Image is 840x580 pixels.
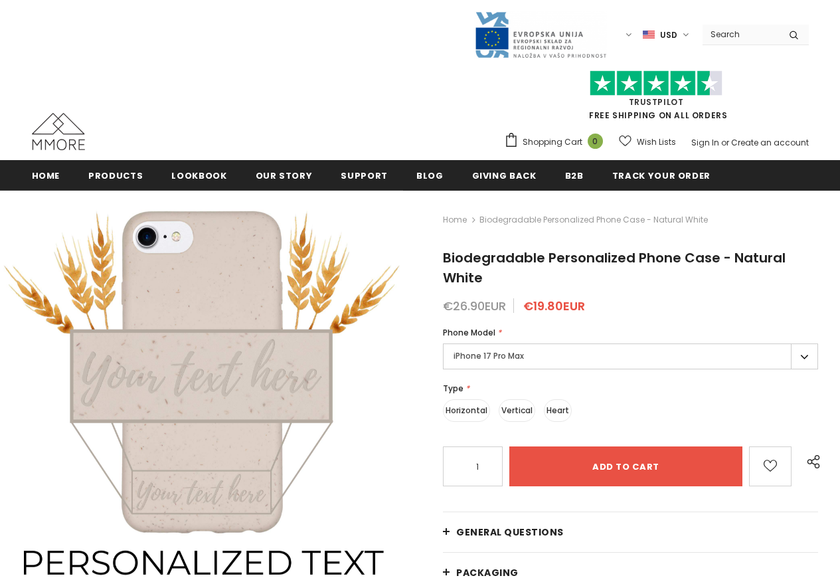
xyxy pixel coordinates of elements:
label: Vertical [499,399,535,422]
a: Giving back [472,160,537,190]
span: or [721,137,729,148]
span: support [341,169,388,182]
a: Wish Lists [619,130,676,153]
a: Javni Razpis [474,29,607,40]
input: Search Site [703,25,779,44]
a: Create an account [731,137,809,148]
input: Add to cart [509,446,742,486]
span: FREE SHIPPING ON ALL ORDERS [504,76,809,121]
span: Products [88,169,143,182]
a: General Questions [443,512,818,552]
span: PACKAGING [456,566,519,579]
a: Sign In [691,137,719,148]
span: Track your order [612,169,711,182]
span: Home [32,169,60,182]
a: Shopping Cart 0 [504,132,610,152]
span: Phone Model [443,327,495,338]
a: Lookbook [171,160,226,190]
span: Blog [416,169,444,182]
a: Our Story [256,160,313,190]
span: Giving back [472,169,537,182]
span: Shopping Cart [523,136,582,149]
img: Javni Razpis [474,11,607,59]
span: Type [443,383,463,394]
span: Our Story [256,169,313,182]
span: Lookbook [171,169,226,182]
img: Trust Pilot Stars [590,70,722,96]
label: Heart [544,399,572,422]
a: Products [88,160,143,190]
span: B2B [565,169,584,182]
span: USD [660,29,677,42]
a: B2B [565,160,584,190]
label: Horizontal [443,399,490,422]
a: Home [443,212,467,228]
span: General Questions [456,526,564,539]
img: USD [643,29,655,41]
span: €19.80EUR [523,298,585,314]
a: Trustpilot [629,96,684,108]
span: €26.90EUR [443,298,506,314]
label: iPhone 17 Pro Max [443,343,818,369]
span: Biodegradable Personalized Phone Case - Natural White [479,212,708,228]
span: Wish Lists [637,136,676,149]
img: MMORE Cases [32,113,85,150]
a: Track your order [612,160,711,190]
a: Blog [416,160,444,190]
span: 0 [588,134,603,149]
span: Biodegradable Personalized Phone Case - Natural White [443,248,786,287]
a: Home [32,160,60,190]
a: support [341,160,388,190]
